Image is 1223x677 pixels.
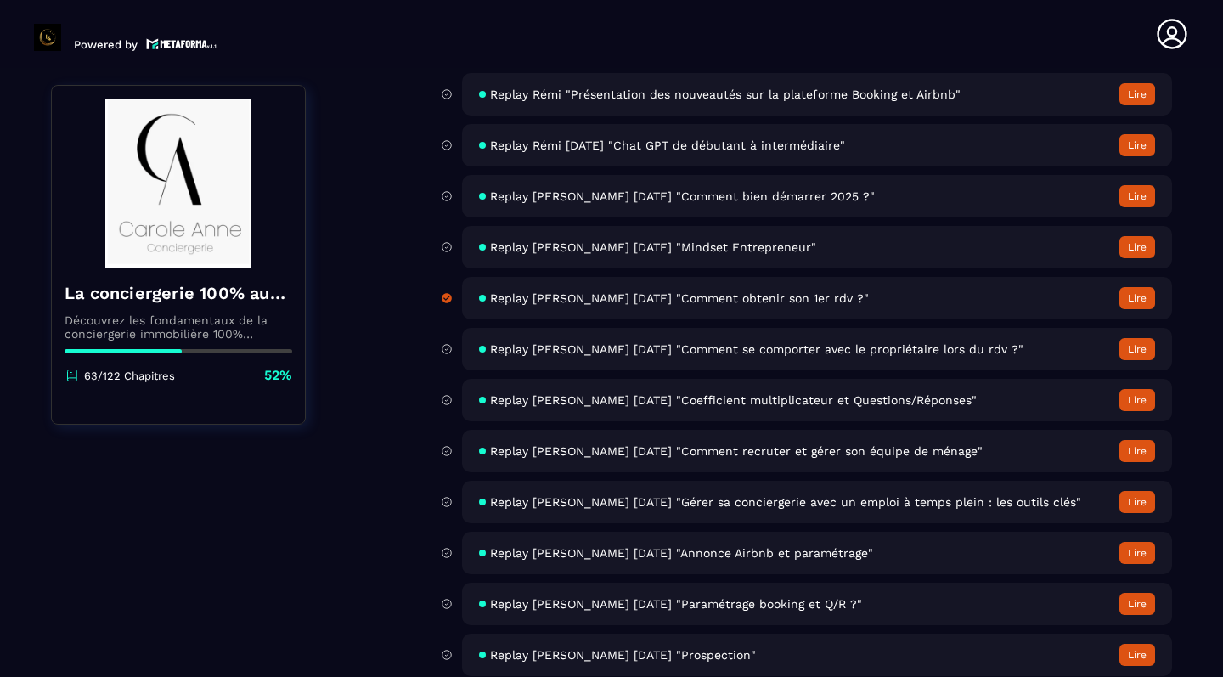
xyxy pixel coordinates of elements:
[1119,593,1155,615] button: Lire
[1119,440,1155,462] button: Lire
[1119,644,1155,666] button: Lire
[490,240,816,254] span: Replay [PERSON_NAME] [DATE] "Mindset Entrepreneur"
[65,99,292,268] img: banner
[65,313,292,341] p: Découvrez les fondamentaux de la conciergerie immobilière 100% automatisée. Cette formation est c...
[490,393,977,407] span: Replay [PERSON_NAME] [DATE] "Coefficient multiplicateur et Questions/Réponses"
[490,597,862,611] span: Replay [PERSON_NAME] [DATE] "Paramétrage booking et Q/R ?"
[1119,185,1155,207] button: Lire
[490,648,756,662] span: Replay [PERSON_NAME] [DATE] "Prospection"
[146,37,217,51] img: logo
[490,291,869,305] span: Replay [PERSON_NAME] [DATE] "Comment obtenir son 1er rdv ?"
[1119,236,1155,258] button: Lire
[490,342,1023,356] span: Replay [PERSON_NAME] [DATE] "Comment se comporter avec le propriétaire lors du rdv ?"
[65,281,292,305] h4: La conciergerie 100% automatisée
[1119,491,1155,513] button: Lire
[74,38,138,51] p: Powered by
[1119,287,1155,309] button: Lire
[490,495,1081,509] span: Replay [PERSON_NAME] [DATE] "Gérer sa conciergerie avec un emploi à temps plein : les outils clés"
[490,189,875,203] span: Replay [PERSON_NAME] [DATE] "Comment bien démarrer 2025 ?"
[84,370,175,382] p: 63/122 Chapitres
[34,24,61,51] img: logo-branding
[1119,338,1155,360] button: Lire
[264,366,292,385] p: 52%
[490,444,983,458] span: Replay [PERSON_NAME] [DATE] "Comment recruter et gérer son équipe de ménage"
[490,138,845,152] span: Replay Rémi [DATE] "Chat GPT de débutant à intermédiaire"
[1119,389,1155,411] button: Lire
[1119,83,1155,105] button: Lire
[1119,134,1155,156] button: Lire
[490,546,873,560] span: Replay [PERSON_NAME] [DATE] "Annonce Airbnb et paramétrage"
[490,87,961,101] span: Replay Rémi "Présentation des nouveautés sur la plateforme Booking et Airbnb"
[1119,542,1155,564] button: Lire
